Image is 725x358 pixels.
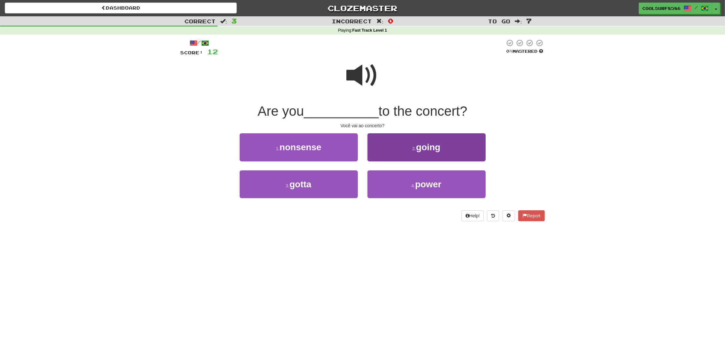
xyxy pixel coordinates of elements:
[461,210,484,221] button: Help!
[416,142,440,152] span: going
[332,18,372,24] span: Incorrect
[413,146,416,151] small: 2 .
[220,19,227,24] span: :
[184,18,216,24] span: Correct
[488,18,511,24] span: To go
[207,48,218,56] span: 12
[518,210,544,221] button: Report
[181,122,545,129] div: Você vai ao concerto?
[415,179,441,189] span: power
[695,5,698,10] span: /
[505,49,545,54] div: Mastered
[240,133,358,161] button: 1.nonsense
[181,39,218,47] div: /
[367,170,486,198] button: 4.power
[411,183,415,188] small: 4 .
[642,5,681,11] span: CoolSurf8586
[367,133,486,161] button: 2.going
[526,17,532,25] span: 7
[487,210,499,221] button: Round history (alt+y)
[240,170,358,198] button: 3.gotta
[304,104,379,119] span: __________
[246,3,478,14] a: Clozemaster
[286,183,289,188] small: 3 .
[181,50,204,55] span: Score:
[280,142,321,152] span: nonsense
[379,104,467,119] span: to the concert?
[639,3,712,14] a: CoolSurf8586 /
[388,17,393,25] span: 0
[231,17,237,25] span: 3
[506,49,513,54] span: 0 %
[515,19,522,24] span: :
[5,3,237,13] a: Dashboard
[258,104,304,119] span: Are you
[352,28,387,33] strong: Fast Track Level 1
[289,179,311,189] span: gotta
[376,19,383,24] span: :
[276,146,280,151] small: 1 .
